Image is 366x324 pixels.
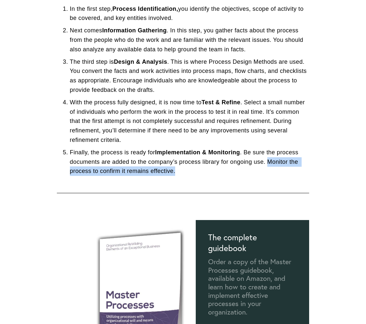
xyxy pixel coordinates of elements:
[114,59,167,65] strong: Design & Analysis
[202,99,241,106] strong: Test & Refine
[70,148,309,176] p: Finally, the process is ready for . Be sure the process documents are added to the company’s proc...
[70,57,309,95] p: The third step is . This is where Process Design Methods are used. You convert the facts and work...
[70,98,309,145] p: With the process fully designed, it is now time to . Select a small number of individuals who per...
[102,27,167,34] strong: Information Gathering
[112,6,178,12] strong: Process Identification,
[70,4,309,23] p: In the first step, you identify the objectives, scope of activity to be covered, and key entities...
[208,232,259,253] h2: The complete guidebook
[70,26,309,54] p: Next comes . In this step, you gather facts about the process from the people who do the work and...
[155,149,240,156] strong: Implementation & Monitoring
[208,258,297,316] h4: Order a copy of the Master Processes guidebook, available on Amazon, and learn how to create and ...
